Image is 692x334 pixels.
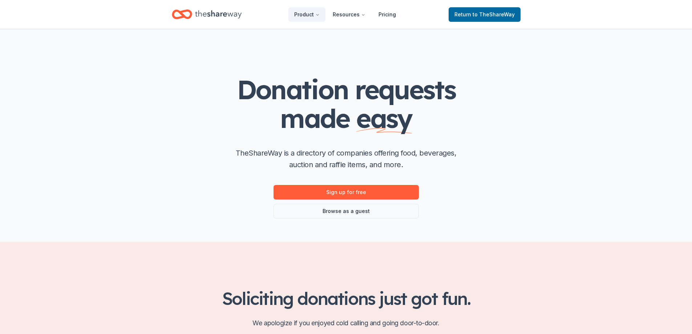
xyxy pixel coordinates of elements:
a: Pricing [373,7,402,22]
a: Home [172,6,242,23]
span: to TheShareWay [473,11,515,17]
p: TheShareWay is a directory of companies offering food, beverages, auction and raffle items, and m... [230,147,462,170]
span: Return [454,10,515,19]
a: Returnto TheShareWay [449,7,521,22]
a: Browse as a guest [274,204,419,218]
h1: Donation requests made [201,75,491,133]
button: Resources [327,7,371,22]
span: easy [356,102,412,134]
p: We apologize if you enjoyed cold calling and going door-to-door. [172,317,521,329]
h2: Soliciting donations just got fun. [172,288,521,309]
nav: Main [288,6,402,23]
a: Sign up for free [274,185,419,200]
button: Product [288,7,325,22]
